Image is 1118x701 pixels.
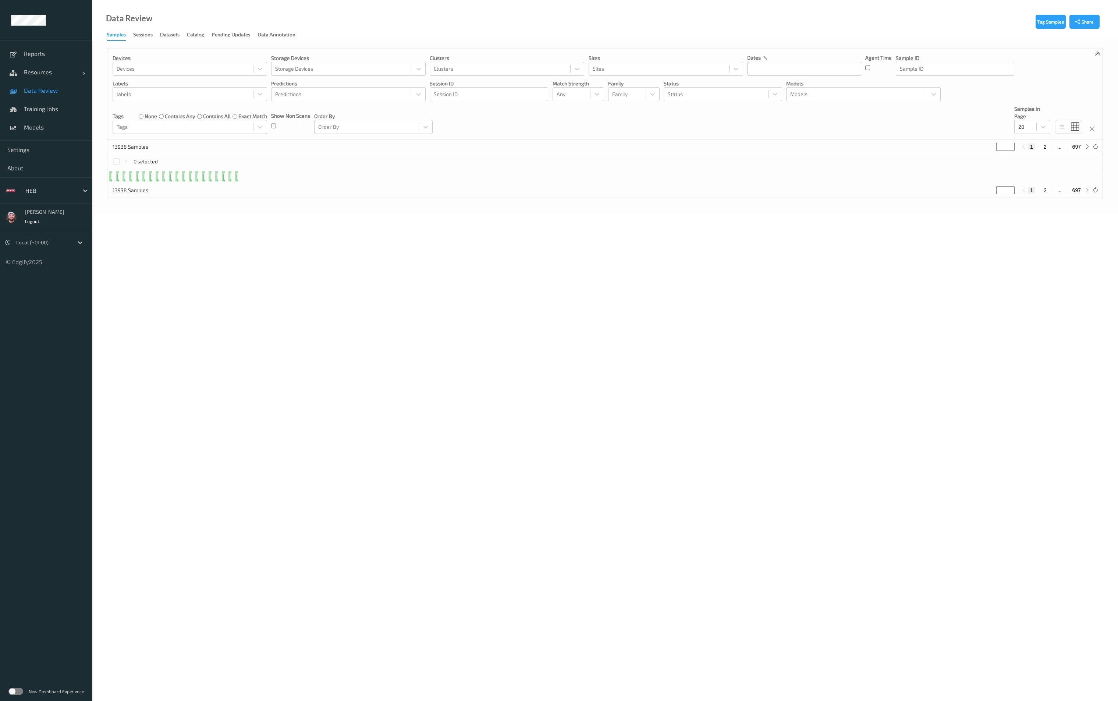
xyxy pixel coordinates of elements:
a: Sessions [133,30,160,40]
div: Catalog [187,31,204,40]
button: 697 [1070,187,1083,194]
label: contains any [165,113,195,120]
button: ... [1055,187,1064,194]
p: 13938 Samples [113,187,168,194]
p: Tags [113,113,124,120]
a: Data Annotation [258,30,303,40]
p: Status [664,80,782,87]
p: Models [786,80,941,87]
button: 1 [1028,144,1035,150]
div: Pending Updates [212,31,250,40]
p: Sample ID [896,54,1014,62]
button: Tag Samples [1036,15,1066,29]
button: Share [1069,15,1100,29]
p: Storage Devices [271,54,426,62]
label: none [145,113,157,120]
a: Catalog [187,30,212,40]
p: Agent Time [865,54,892,61]
p: Show Non Scans [271,112,310,120]
p: Devices [113,54,267,62]
button: 1 [1028,187,1035,194]
p: Samples In Page [1014,105,1050,120]
div: Data Review [106,15,152,22]
p: labels [113,80,267,87]
button: ... [1055,144,1064,150]
p: Sites [589,54,743,62]
div: Data Annotation [258,31,295,40]
p: Order By [314,113,433,120]
a: Samples [107,30,133,41]
p: Predictions [271,80,426,87]
p: Clusters [430,54,584,62]
p: 13938 Samples [113,143,168,151]
a: Pending Updates [212,30,258,40]
div: Datasets [160,31,180,40]
div: Samples [107,31,126,41]
p: Family [608,80,660,87]
p: 0 selected [134,158,158,165]
div: Sessions [133,31,153,40]
p: dates [747,54,761,61]
a: Datasets [160,30,187,40]
label: contains all [203,113,231,120]
p: Session ID [430,80,548,87]
p: Match Strength [553,80,604,87]
button: 2 [1041,144,1049,150]
button: 2 [1041,187,1049,194]
button: 697 [1070,144,1083,150]
label: exact match [238,113,267,120]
